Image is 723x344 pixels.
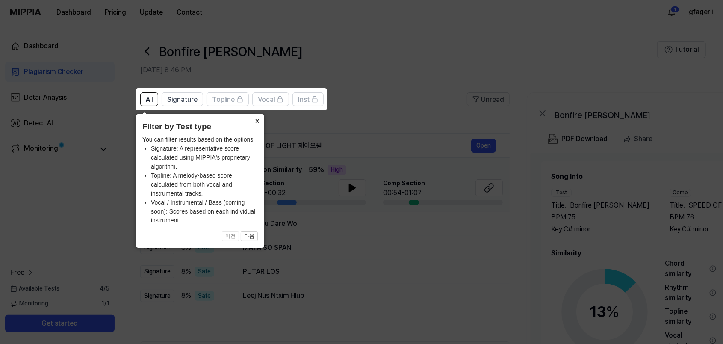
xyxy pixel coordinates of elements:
button: 다음 [241,231,258,242]
li: Topline: A melody-based score calculated from both vocal and instrumental tracks. [151,171,258,198]
button: Topline [207,92,249,106]
header: Filter by Test type [142,121,258,133]
button: Vocal [252,92,289,106]
span: Inst [298,95,310,105]
div: You can filter results based on the options. [142,135,258,225]
button: Close [251,114,264,126]
button: Inst [292,92,324,106]
span: All [146,95,153,105]
li: Vocal / Instrumental / Bass (coming soon): Scores based on each individual instrument. [151,198,258,225]
button: All [140,92,158,106]
li: Signature: A representative score calculated using MIPPIA's proprietary algorithm. [151,144,258,171]
span: Vocal [258,95,275,105]
span: Signature [167,95,198,105]
span: Topline [212,95,235,105]
button: Signature [162,92,203,106]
